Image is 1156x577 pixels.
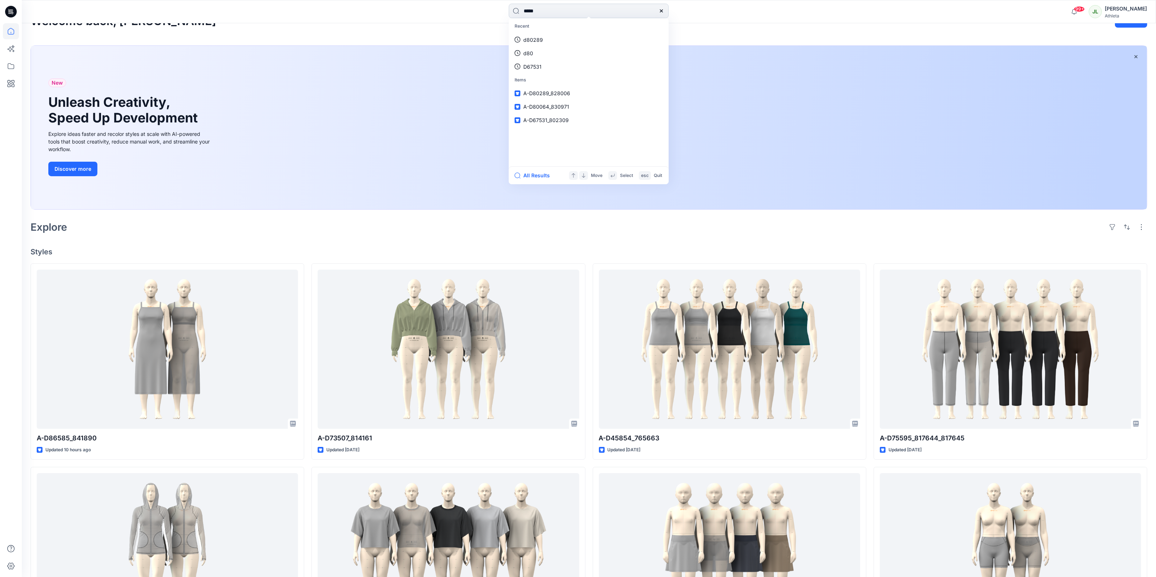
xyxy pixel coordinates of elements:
a: A-D80064_830971 [510,100,667,113]
a: A-D86585_841890 [37,270,298,429]
span: A-D67531_802309 [523,117,569,123]
a: Discover more [48,162,212,176]
a: A-D67531_802309 [510,113,667,127]
p: Items [510,73,667,87]
p: d80289 [523,36,543,44]
a: A-D75595_817644_817645 [880,270,1141,429]
a: A-D45854_765663 [599,270,860,429]
a: A-D73507_814161 [318,270,579,429]
button: Discover more [48,162,97,176]
span: A-D80064_830971 [523,104,569,110]
span: New [52,78,63,87]
a: d80 [510,47,667,60]
button: All Results [515,171,555,180]
p: esc [641,172,649,179]
p: Recent [510,20,667,33]
p: d80 [523,49,533,57]
a: D67531 [510,60,667,73]
p: Quit [654,172,662,179]
a: A-D80289_828006 [510,86,667,100]
p: Move [591,172,603,179]
h1: Unleash Creativity, Speed Up Development [48,94,201,126]
p: Updated [DATE] [326,446,359,454]
h2: Explore [31,221,67,233]
span: A-D80289_828006 [523,90,570,96]
span: 99+ [1074,6,1085,12]
p: Updated 10 hours ago [45,446,91,454]
div: Athleta [1105,13,1147,19]
p: A-D86585_841890 [37,433,298,443]
p: D67531 [523,63,541,70]
p: A-D75595_817644_817645 [880,433,1141,443]
h4: Styles [31,247,1147,256]
p: A-D73507_814161 [318,433,579,443]
p: A-D45854_765663 [599,433,860,443]
p: Select [620,172,633,179]
a: d80289 [510,33,667,47]
div: JL [1089,5,1102,18]
div: Explore ideas faster and recolor styles at scale with AI-powered tools that boost creativity, red... [48,130,212,153]
div: [PERSON_NAME] [1105,4,1147,13]
p: Updated [DATE] [889,446,922,454]
p: Updated [DATE] [608,446,641,454]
